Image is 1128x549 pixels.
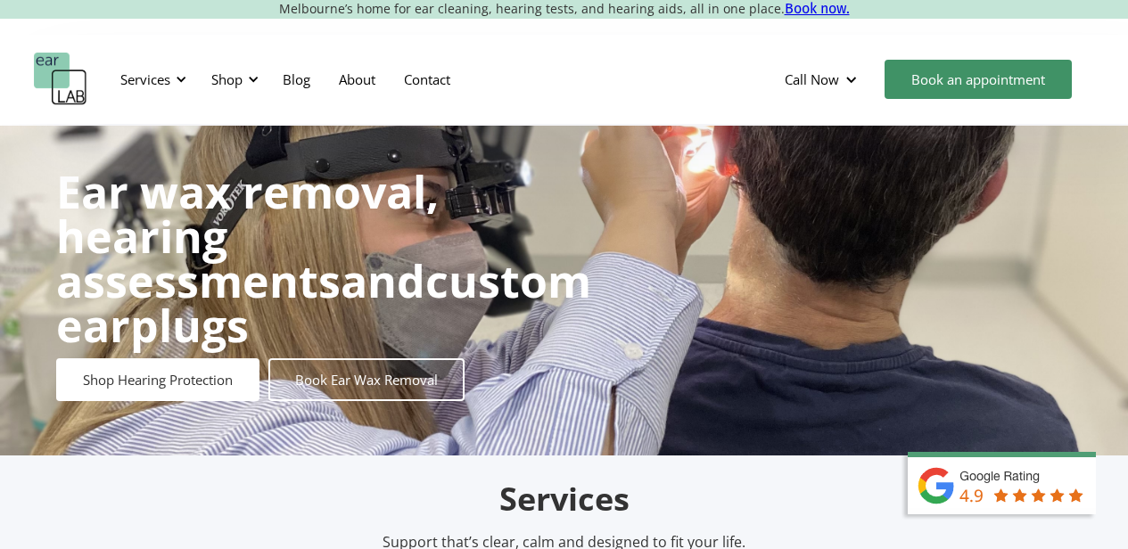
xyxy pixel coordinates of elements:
h1: and [56,169,591,348]
a: Shop Hearing Protection [56,358,259,401]
a: Contact [390,53,465,105]
h2: Services [145,479,984,520]
a: Book Ear Wax Removal [268,358,465,401]
div: Shop [201,53,264,106]
a: home [34,53,87,106]
div: Services [120,70,170,88]
a: About [325,53,390,105]
div: Call Now [785,70,839,88]
strong: Ear wax removal, hearing assessments [56,161,439,311]
div: Call Now [770,53,876,106]
strong: custom earplugs [56,250,591,356]
a: Book an appointment [885,60,1072,99]
a: Blog [268,53,325,105]
div: Shop [211,70,243,88]
div: Services [110,53,192,106]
